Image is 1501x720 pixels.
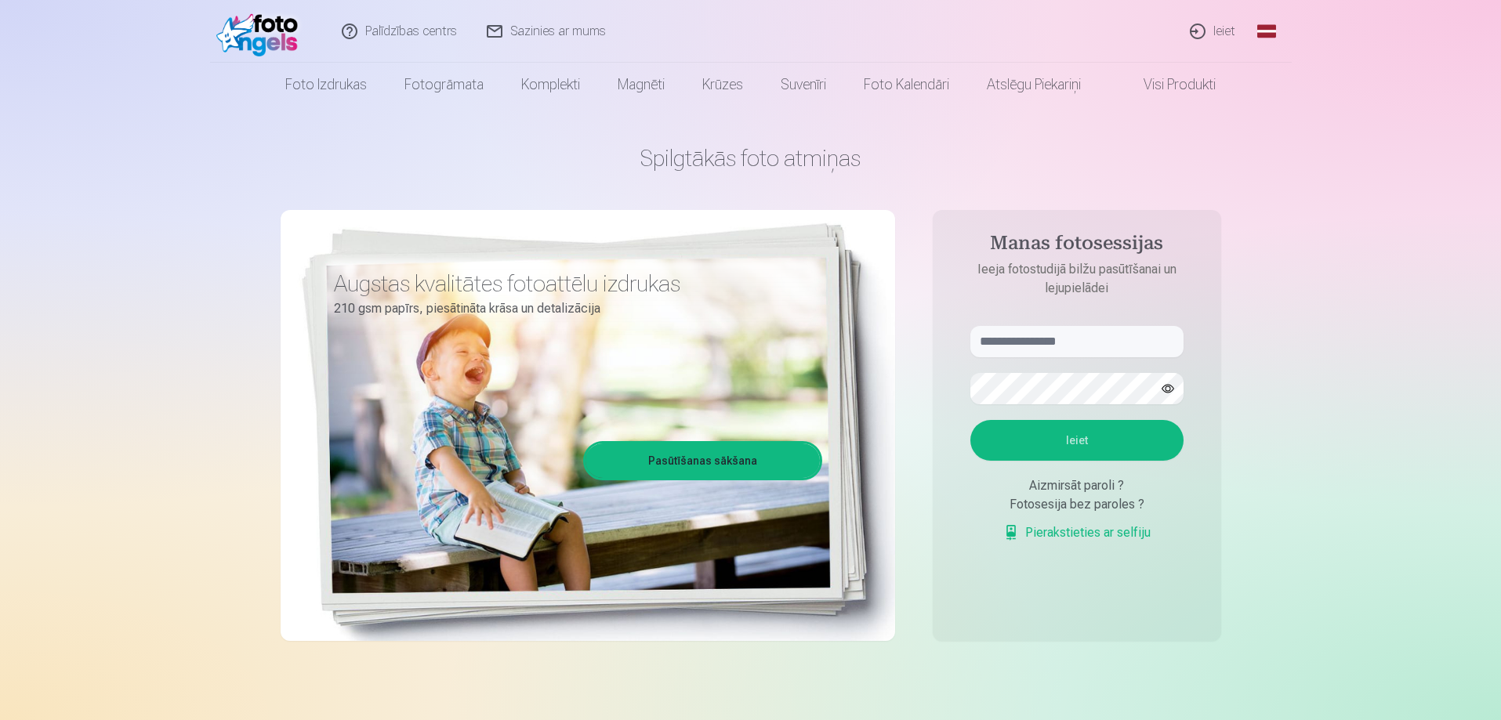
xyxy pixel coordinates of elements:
[502,63,599,107] a: Komplekti
[281,144,1221,172] h1: Spilgtākās foto atmiņas
[955,260,1199,298] p: Ieeja fotostudijā bilžu pasūtīšanai un lejupielādei
[762,63,845,107] a: Suvenīri
[845,63,968,107] a: Foto kalendāri
[266,63,386,107] a: Foto izdrukas
[955,232,1199,260] h4: Manas fotosessijas
[386,63,502,107] a: Fotogrāmata
[968,63,1100,107] a: Atslēgu piekariņi
[970,495,1184,514] div: Fotosesija bez paroles ?
[1100,63,1235,107] a: Visi produkti
[216,6,306,56] img: /fa1
[683,63,762,107] a: Krūzes
[334,298,810,320] p: 210 gsm papīrs, piesātināta krāsa un detalizācija
[970,476,1184,495] div: Aizmirsāt paroli ?
[586,443,820,478] a: Pasūtīšanas sākšana
[970,420,1184,461] button: Ieiet
[1003,523,1151,542] a: Pierakstieties ar selfiju
[599,63,683,107] a: Magnēti
[334,270,810,298] h3: Augstas kvalitātes fotoattēlu izdrukas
